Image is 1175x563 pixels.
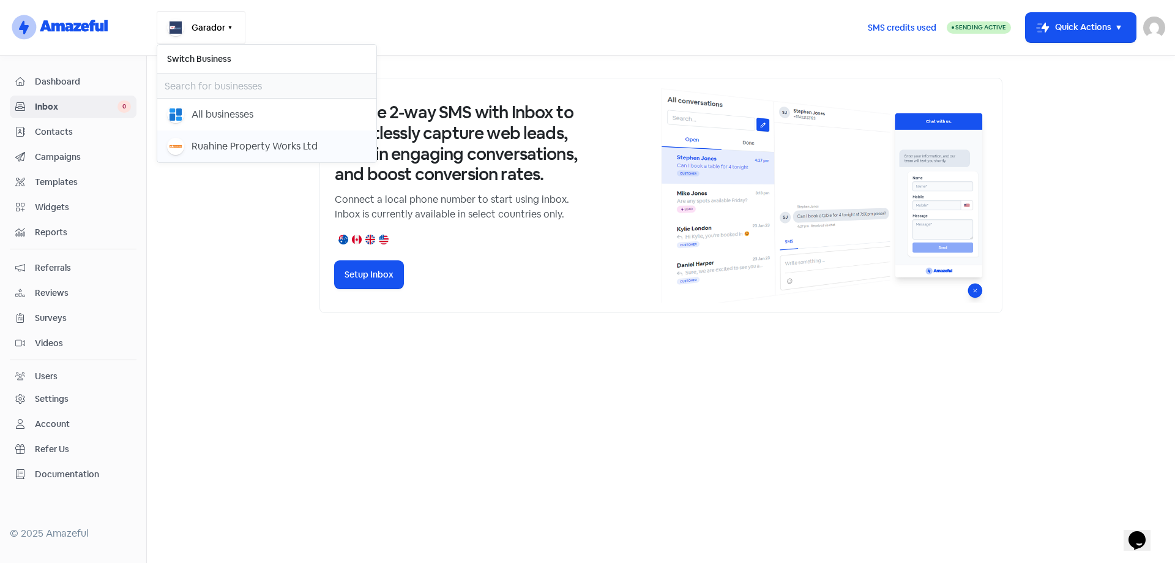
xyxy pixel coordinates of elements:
[10,413,136,436] a: Account
[10,438,136,461] a: Refer Us
[157,45,376,73] h6: Switch Business
[35,151,131,164] span: Campaigns
[10,365,136,388] a: Users
[157,99,376,130] button: All businesses
[35,393,69,406] div: Settings
[10,388,136,410] a: Settings
[868,21,936,34] span: SMS credits used
[35,337,131,350] span: Videos
[352,235,362,244] img: canada.png
[338,235,348,244] img: australia.png
[10,196,136,219] a: Widgets
[1124,514,1163,551] iframe: chat widget
[35,312,131,325] span: Surveys
[35,443,131,456] span: Refer Us
[1026,13,1136,42] button: Quick Actions
[157,74,376,98] input: Search for businesses
[857,20,947,33] a: SMS credits used
[10,307,136,330] a: Surveys
[947,20,1011,35] a: Sending Active
[335,192,580,222] p: Connect a local phone number to start using inbox. Inbox is currently available in select countri...
[10,146,136,168] a: Campaigns
[192,139,318,154] div: Ruahine Property Works Ltd
[955,23,1006,31] span: Sending Active
[35,468,131,481] span: Documentation
[35,262,131,274] span: Referrals
[10,282,136,304] a: Reviews
[335,261,403,289] button: Setup Inbox
[10,332,136,355] a: Videos
[10,96,136,118] a: Inbox 0
[35,75,131,88] span: Dashboard
[192,107,253,122] div: All businesses
[157,11,245,44] button: Garador
[10,70,136,93] a: Dashboard
[35,287,131,300] span: Reviews
[365,235,375,244] img: united-kingdom.png
[35,418,70,431] div: Account
[35,100,117,113] span: Inbox
[10,121,136,143] a: Contacts
[35,226,131,239] span: Reports
[661,88,987,303] img: inbox-default-image-2.png
[157,130,376,162] button: Ruahine Property Works Ltd
[335,102,580,184] h3: Enable 2-way SMS with Inbox to effortlessly capture web leads, sustain engaging conversations, an...
[10,257,136,279] a: Referrals
[10,171,136,194] a: Templates
[10,526,136,541] div: © 2025 Amazeful
[35,201,131,214] span: Widgets
[35,126,131,138] span: Contacts
[10,463,136,486] a: Documentation
[35,370,58,383] div: Users
[10,221,136,244] a: Reports
[117,100,131,113] span: 0
[1143,17,1165,39] img: User
[35,176,131,189] span: Templates
[379,235,389,244] img: united-states.png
